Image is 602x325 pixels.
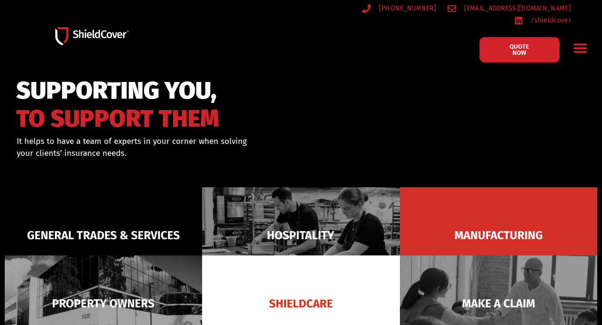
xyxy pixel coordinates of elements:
a: /shieldcover [514,14,571,26]
span: [PHONE_NUMBER] [377,2,436,14]
div: Menu Toggle [569,37,592,59]
a: [PHONE_NUMBER] [362,2,436,14]
img: Shield-Cover-Underwriting-Australia-logo-full [55,27,129,45]
p: your clients’ insurance needs. [17,147,338,160]
div: It helps to have a team of experts in your corner when solving [17,135,338,160]
a: [EMAIL_ADDRESS][DOMAIN_NAME] [448,2,571,14]
span: /shieldcover [528,14,571,26]
a: QUOTE NOW [480,37,560,62]
span: SUPPORTING YOU, [16,81,219,101]
span: QUOTE NOW [502,43,537,56]
span: [EMAIL_ADDRESS][DOMAIN_NAME] [462,2,571,14]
